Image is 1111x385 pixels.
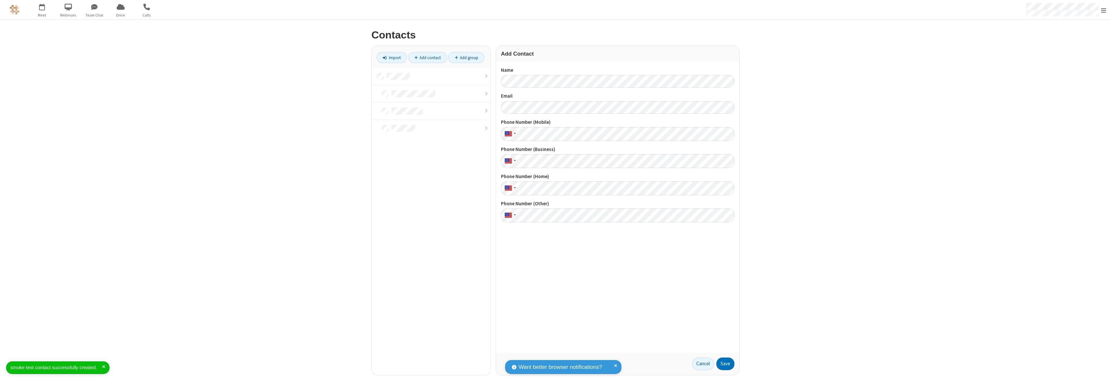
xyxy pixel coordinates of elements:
[408,52,447,63] a: Add contact
[56,12,80,18] span: Webinars
[501,67,734,74] label: Name
[501,154,518,168] div: United States: + 1
[501,127,518,141] div: United States: + 1
[501,173,734,180] label: Phone Number (Home)
[519,363,602,371] span: Want better browser notifications?
[377,52,407,63] a: Import
[82,12,107,18] span: Team Chat
[1095,368,1106,380] iframe: Chat
[135,12,159,18] span: Calls
[692,358,714,370] a: Cancel
[30,12,54,18] span: Meet
[501,209,518,222] div: United States: + 1
[501,119,734,126] label: Phone Number (Mobile)
[501,181,518,195] div: United States: + 1
[448,52,484,63] a: Add group
[501,51,734,57] h3: Add Contact
[371,29,740,41] h2: Contacts
[109,12,133,18] span: Drive
[501,200,734,208] label: Phone Number (Other)
[501,146,734,153] label: Phone Number (Business)
[501,92,734,100] label: Email
[716,358,734,370] button: Save
[10,364,102,371] div: smoke test contact successfully created.
[10,5,19,15] img: QA Selenium DO NOT DELETE OR CHANGE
